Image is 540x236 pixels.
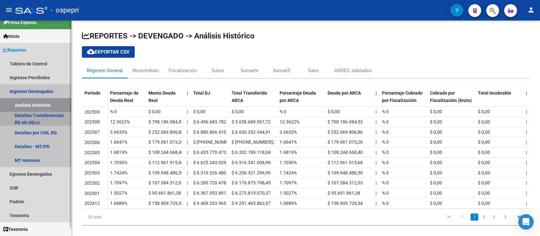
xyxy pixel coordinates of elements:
[280,109,286,114] span: % 0
[376,90,377,96] span: |
[376,180,377,185] span: |
[187,170,188,175] span: |
[382,180,389,185] span: % 0
[87,67,123,74] div: Régimen General
[376,139,377,145] span: |
[430,109,442,114] span: $ 0,00
[3,46,26,54] span: Reportes
[148,180,184,185] span: $ 107.384.312,03
[308,67,319,74] div: Sano
[84,119,100,124] span: 202508
[277,86,325,113] datatable-header-cell: Porcentaje Deuda por ARCA
[328,180,363,185] span: $ 107.384.312,03
[169,67,197,74] div: Fiscalización
[187,180,188,185] span: |
[382,109,389,114] span: % 0
[376,201,377,206] span: |
[187,119,188,124] span: |
[232,160,271,165] span: $ 6.516.341.008,99
[499,214,512,221] a: go to next page
[193,119,232,124] span: $ 6.456.683.782,67
[110,109,117,114] span: % 0
[376,170,377,175] span: |
[184,86,191,113] datatable-header-cell: |
[382,190,389,196] span: % 0
[526,90,527,96] span: |
[110,190,127,196] span: 1.5027%
[193,150,232,155] span: $ 6.435.770.473,12
[328,201,363,206] span: $ 158.909.729,54
[478,119,490,124] span: $ 0,00
[328,90,361,96] span: Deuda por ARCA
[376,109,377,114] span: |
[148,160,184,165] span: $ 112.961.915,68
[148,119,184,124] span: $ 798.186.084,53
[526,160,527,165] span: |
[280,201,297,206] span: 1.6889%
[232,130,271,135] span: $ 6.630.352.344,91
[84,130,100,135] span: 202507
[430,170,442,175] span: $ 0,00
[376,150,377,155] span: |
[187,130,188,135] span: |
[470,212,479,223] li: page 1
[193,130,232,135] span: $ 6.880.866.410,85
[232,201,271,206] span: $ 9.251.465.862,97
[280,180,297,185] span: 1.7097%
[84,109,100,114] span: 202509
[148,150,184,155] span: $ 108.244.668,40
[191,86,229,113] datatable-header-cell: Total DJ
[382,119,389,124] span: % 0
[382,130,389,135] span: % 0
[518,214,534,230] div: Open Intercom Messenger
[211,67,224,74] div: Suma
[430,150,442,155] span: $ 0,00
[5,6,13,14] mat-icon: menu
[193,90,210,96] span: Total DJ
[148,170,184,175] span: $ 109.948.486,59
[232,139,279,145] span: $ [PHONE_NUMBER],32
[430,130,442,135] span: $ 0,00
[382,160,389,165] span: % 0
[382,150,389,155] span: % 0
[478,201,490,206] span: $ 0,00
[526,180,527,185] span: |
[478,170,490,175] span: $ 0,00
[148,139,184,145] span: $ 179.061.073,26
[490,214,497,221] a: 3
[478,109,490,114] span: $ 0,00
[376,160,377,165] span: |
[148,201,184,206] span: $ 158.909.729,54
[110,90,139,103] span: Porcentaje de Deuda Real
[148,90,176,103] span: Monto Deuda Real
[280,119,299,124] span: 12.3622%
[187,90,188,96] span: |
[478,130,490,135] span: $ 0,00
[3,226,28,233] span: Tesorería
[430,119,442,124] span: $ 0,00
[427,86,475,113] datatable-header-cell: Cobrado por Fiscalización (bruto)
[526,150,527,155] span: |
[110,160,127,165] span: 1.7050%
[84,140,100,145] span: 202506
[229,86,277,113] datatable-header-cell: Total Transferido ARCA
[82,86,107,113] datatable-header-cell: Período
[457,214,469,221] a: go to previous page
[232,190,271,196] span: $ 6.273.819.070,37
[379,86,427,113] datatable-header-cell: Porcentaje Cobrado por Fiscalización
[376,190,377,196] span: |
[87,48,95,55] mat-icon: cloud_download
[187,160,188,165] span: |
[373,86,379,113] datatable-header-cell: |
[3,19,36,26] span: Firma Express
[480,214,488,221] a: 2
[84,201,100,206] span: 202412
[84,170,100,175] span: 202503
[193,201,232,206] span: $ 9.409.333.965,47
[107,86,146,113] datatable-header-cell: Porcentaje de Deuda Real
[328,130,363,135] span: $ 252.069.806,86
[328,170,363,175] span: $ 109.948.486,59
[241,67,258,74] div: Sumarte
[193,139,241,145] span: $ [PHONE_NUMBER],23
[382,90,423,103] span: Porcentaje Cobrado por Fiscalización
